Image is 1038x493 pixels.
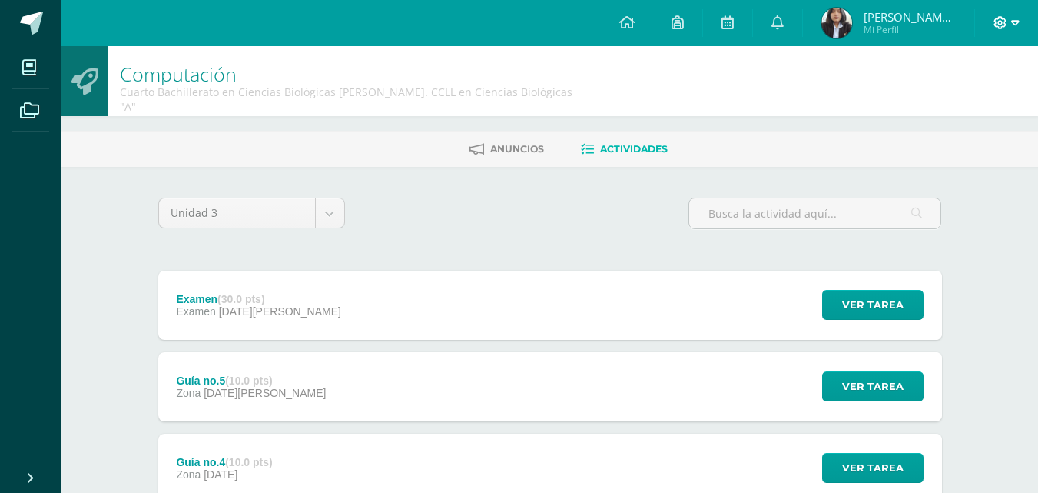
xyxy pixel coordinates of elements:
div: Guía no.4 [176,456,272,468]
a: Actividades [581,137,668,162]
button: Ver tarea [822,371,924,401]
a: Unidad 3 [159,198,344,228]
a: Anuncios [469,137,544,162]
img: 3255780da0e37376dfd62f37f05b6264.png [821,8,852,38]
a: Computación [120,61,237,87]
strong: (10.0 pts) [225,375,272,387]
strong: (10.0 pts) [225,456,272,468]
span: Zona [176,387,201,399]
span: Ver tarea [842,291,904,319]
span: Actividades [600,143,668,155]
span: Ver tarea [842,372,904,401]
span: [PERSON_NAME] de los Angeles [864,9,956,25]
div: Guía no.5 [176,375,326,387]
span: Ver tarea [842,454,904,482]
span: Unidad 3 [171,198,303,228]
span: [DATE][PERSON_NAME] [219,305,341,318]
div: Cuarto Bachillerato en Ciencias Biológicas Bach. CCLL en Ciencias Biológicas 'A' [120,85,576,114]
button: Ver tarea [822,453,924,483]
button: Ver tarea [822,290,924,320]
span: Anuncios [490,143,544,155]
input: Busca la actividad aquí... [689,198,940,228]
span: [DATE] [204,468,237,481]
span: Zona [176,468,201,481]
span: [DATE][PERSON_NAME] [204,387,326,399]
strong: (30.0 pts) [217,293,264,305]
span: Examen [176,305,215,318]
span: Mi Perfil [864,23,956,36]
h1: Computación [120,63,576,85]
div: Examen [176,293,340,305]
